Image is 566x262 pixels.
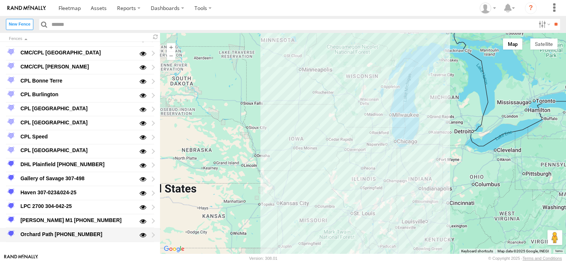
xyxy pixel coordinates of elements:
[536,19,552,30] label: Search Filter Options
[530,38,557,50] button: Show satellite imagery
[19,48,134,57] div: CMC/CPL [GEOGRAPHIC_DATA]
[167,43,176,51] button: Zoom in
[503,38,523,50] button: Show street map
[7,6,46,11] img: rand-logo.svg
[477,3,499,14] div: Pete Eslinger
[249,256,277,261] div: Version: 308.01
[523,256,562,261] a: Terms and Conditions
[19,160,134,169] div: DHL Plainfield [PHONE_NUMBER]
[19,188,134,197] div: Haven 307-023&024-25
[151,34,160,41] span: Refresh
[19,216,134,225] div: [PERSON_NAME] M1 [PHONE_NUMBER]
[461,249,493,254] button: Keyboard shortcuts
[19,202,134,211] div: LPC 2700 304-042-25
[555,250,563,253] a: Terms (opens in new tab)
[497,249,549,253] span: Map data ©2025 Google, INEGI
[9,37,145,41] div: Click to Sort
[19,62,134,71] div: CMC/CPL [PERSON_NAME]
[19,90,134,99] div: CPL Burlington
[19,76,134,85] div: CPL Bonne Terre
[162,244,186,254] img: Google
[167,51,176,60] button: Zoom out
[488,256,562,261] div: © Copyright 2025 -
[19,174,134,183] div: Gallery of Savage 307-498
[162,244,186,254] a: Open this area in Google Maps (opens a new window)
[547,230,562,245] button: Drag Pegman onto the map to open Street View
[525,2,537,14] i: ?
[19,146,134,155] div: CPL [GEOGRAPHIC_DATA]
[6,19,33,30] label: Create New Fence
[19,118,134,127] div: CPL [GEOGRAPHIC_DATA]
[19,104,134,113] div: CPL [GEOGRAPHIC_DATA]
[19,230,134,239] div: Orchard Path [PHONE_NUMBER]
[19,132,134,141] div: CPL Speed
[4,255,38,262] a: Visit our Website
